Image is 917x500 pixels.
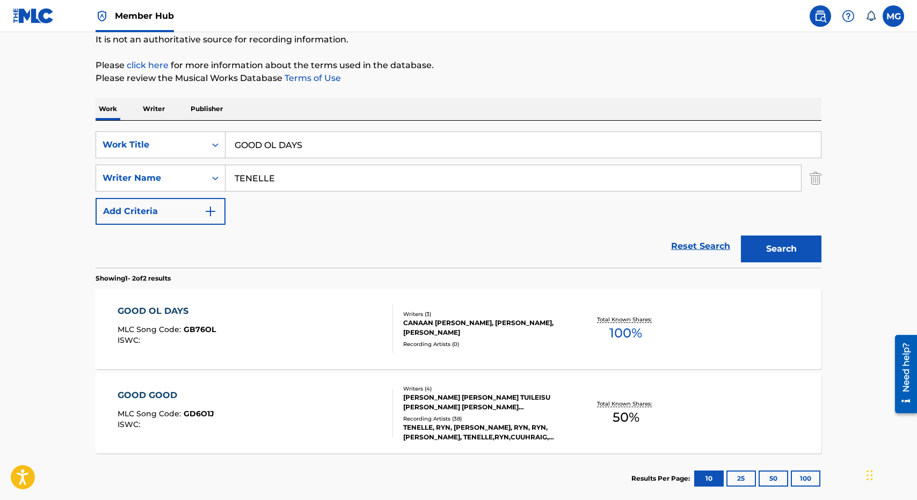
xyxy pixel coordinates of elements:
[96,98,120,120] p: Work
[96,373,821,453] a: GOOD GOODMLC Song Code:GD6O1JISWC:Writers (4)[PERSON_NAME] [PERSON_NAME] TUILEISU [PERSON_NAME] [...
[96,59,821,72] p: Please for more information about the terms used in the database.
[184,409,214,418] span: GD6O1J
[609,323,642,343] span: 100 %
[187,98,226,120] p: Publisher
[403,318,565,337] div: CANAAN [PERSON_NAME], [PERSON_NAME], [PERSON_NAME]
[204,205,217,218] img: 9d2ae6d4665cec9f34b9.svg
[96,33,821,46] p: It is not an authoritative source for recording information.
[791,470,820,487] button: 100
[403,415,565,423] div: Recording Artists ( 38 )
[403,393,565,412] div: [PERSON_NAME] [PERSON_NAME] TUILEISU [PERSON_NAME] [PERSON_NAME] [PERSON_NAME]
[118,325,184,334] span: MLC Song Code :
[814,10,827,23] img: search
[741,236,821,262] button: Search
[118,305,216,318] div: GOOD OL DAYS
[403,310,565,318] div: Writers ( 3 )
[103,172,199,185] div: Writer Name
[865,11,876,21] div: Notifications
[810,165,821,192] img: Delete Criterion
[96,274,171,283] p: Showing 1 - 2 of 2 results
[613,408,639,427] span: 50 %
[103,138,199,151] div: Work Title
[403,423,565,442] div: TENELLE, RYN, [PERSON_NAME], RYN, RYN, [PERSON_NAME], TENELLE,RYN,CUUHRAIG, TENELLE,RYN,CUUHRAIG
[115,10,174,22] span: Member Hub
[96,72,821,85] p: Please review the Musical Works Database
[282,73,341,83] a: Terms of Use
[666,234,736,258] a: Reset Search
[127,60,169,70] a: click here
[838,5,859,27] div: Help
[597,315,654,323] p: Total Known Shares:
[631,474,693,483] p: Results Per Page:
[184,325,216,334] span: GB76OL
[96,198,225,225] button: Add Criteria
[887,330,917,417] iframe: Resource Center
[118,420,143,429] span: ISWC :
[759,470,788,487] button: 50
[403,385,565,393] div: Writers ( 4 )
[96,10,108,23] img: Top Rightsholder
[96,289,821,369] a: GOOD OL DAYSMLC Song Code:GB76OLISWC:Writers (3)CANAAN [PERSON_NAME], [PERSON_NAME], [PERSON_NAME...
[13,8,54,24] img: MLC Logo
[883,5,904,27] div: User Menu
[842,10,855,23] img: help
[118,335,143,345] span: ISWC :
[403,340,565,348] div: Recording Artists ( 0 )
[96,131,821,268] form: Search Form
[118,409,184,418] span: MLC Song Code :
[118,389,214,402] div: GOOD GOOD
[810,5,831,27] a: Public Search
[863,448,917,500] iframe: Chat Widget
[867,459,873,491] div: Drag
[140,98,168,120] p: Writer
[694,470,724,487] button: 10
[597,400,654,408] p: Total Known Shares:
[726,470,756,487] button: 25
